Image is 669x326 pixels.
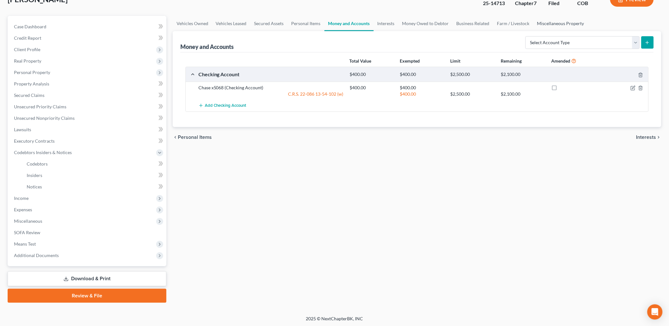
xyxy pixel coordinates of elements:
a: Farm / Livestock [493,16,533,31]
strong: Limit [451,58,461,64]
span: Property Analysis [14,81,49,86]
span: Secured Claims [14,92,44,98]
span: Notices [27,184,42,189]
a: SOFA Review [9,227,166,238]
span: Lawsuits [14,127,31,132]
a: Money Owed to Debtor [398,16,453,31]
a: Vehicles Leased [212,16,251,31]
a: Codebtors [22,158,166,170]
span: Income [14,195,29,201]
span: SOFA Review [14,230,40,235]
a: Secured Claims [9,90,166,101]
div: $400.00 [397,71,447,78]
div: $400.00 [346,85,397,91]
span: Add Checking Account [205,103,246,108]
span: Real Property [14,58,41,64]
span: Additional Documents [14,253,59,258]
span: Unsecured Priority Claims [14,104,66,109]
div: $400.00 [397,85,447,91]
span: Unsecured Nonpriority Claims [14,115,75,121]
span: Expenses [14,207,32,212]
a: Miscellaneous Property [533,16,588,31]
a: Unsecured Priority Claims [9,101,166,112]
strong: Exempted [400,58,420,64]
div: $400.00 [397,91,447,97]
strong: Total Value [350,58,371,64]
a: Credit Report [9,32,166,44]
a: Download & Print [8,271,166,286]
div: $2,100.00 [498,91,548,97]
a: Case Dashboard [9,21,166,32]
span: Codebtors Insiders & Notices [14,150,72,155]
a: Personal Items [288,16,324,31]
a: Review & File [8,289,166,303]
a: Interests [374,16,398,31]
button: Add Checking Account [198,100,246,112]
div: $2,500.00 [447,71,498,78]
i: chevron_right [656,135,661,140]
button: Interests chevron_right [636,135,661,140]
div: Checking Account [195,71,346,78]
div: $400.00 [346,71,397,78]
div: Money and Accounts [180,43,234,51]
button: chevron_left Personal Items [173,135,212,140]
span: Miscellaneous [14,218,42,224]
div: Chase x5068 (Checking Account) [195,85,346,91]
a: Business Related [453,16,493,31]
a: Secured Assets [251,16,288,31]
a: Vehicles Owned [173,16,212,31]
span: Case Dashboard [14,24,46,29]
div: $2,100.00 [498,71,548,78]
a: Executory Contracts [9,135,166,147]
div: $2,500.00 [447,91,498,97]
a: Insiders [22,170,166,181]
a: Unsecured Nonpriority Claims [9,112,166,124]
span: Insiders [27,173,42,178]
strong: Amended [552,58,571,64]
span: Personal Property [14,70,50,75]
a: Lawsuits [9,124,166,135]
a: Money and Accounts [324,16,374,31]
a: Notices [22,181,166,193]
span: Means Test [14,241,36,247]
div: Open Intercom Messenger [647,304,663,320]
span: Credit Report [14,35,41,41]
a: Property Analysis [9,78,166,90]
i: chevron_left [173,135,178,140]
span: Interests [636,135,656,140]
span: Client Profile [14,47,40,52]
span: Executory Contracts [14,138,55,144]
span: Codebtors [27,161,48,166]
strong: Remaining [501,58,522,64]
span: Personal Items [178,135,212,140]
div: C.R.S. 22-086 13-54-102 (w) [195,91,346,97]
